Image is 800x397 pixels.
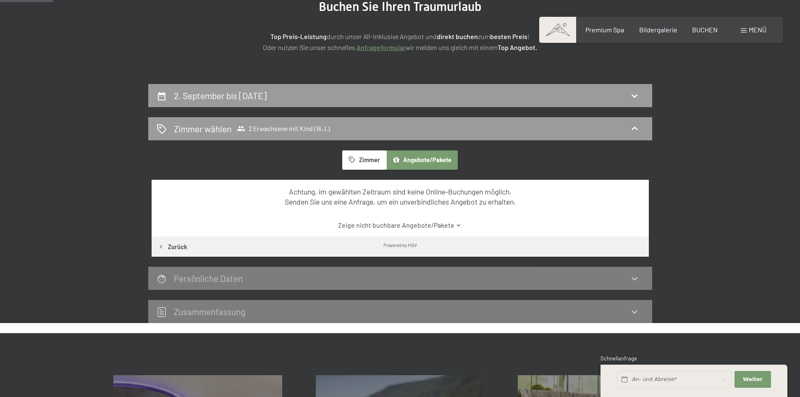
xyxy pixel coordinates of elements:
[743,376,763,383] span: Weiter
[166,187,634,207] div: Achtung, im gewählten Zeitraum sind keine Online-Buchungen möglich. Senden Sie uns eine Anfrage, ...
[383,242,417,248] div: Powered by HGV
[342,150,386,170] button: Zimmer
[237,124,330,133] span: 2 Erwachsene mit Kind (16 J.)
[601,355,637,362] span: Schnellanfrage
[386,150,458,170] button: Angebote/Pakete
[174,90,267,101] h2: 2. September bis [DATE]
[174,306,245,317] h2: Zusammen­fassung
[490,32,527,40] strong: besten Preis
[357,43,406,51] a: Anfrageformular
[174,123,231,135] h2: Zimmer wählen
[152,237,194,257] button: Zurück
[190,31,610,53] p: durch unser All-inklusive Angebot und zum ! Oder nutzen Sie unser schnelles wir melden uns gleich...
[639,26,677,34] a: Bildergalerie
[734,371,771,388] button: Weiter
[749,26,766,34] span: Menü
[437,32,478,40] strong: direkt buchen
[270,32,327,40] strong: Top Preis-Leistung
[174,273,243,284] h2: Persönliche Daten
[498,43,537,51] strong: Top Angebot.
[585,26,624,34] a: Premium Spa
[166,221,634,230] a: Zeige nicht buchbare Angebote/Pakete
[692,26,718,34] a: BUCHEN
